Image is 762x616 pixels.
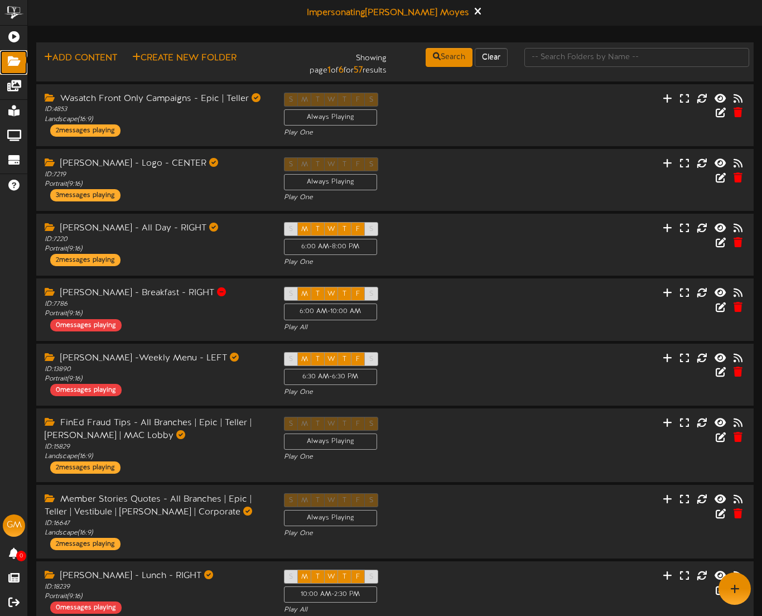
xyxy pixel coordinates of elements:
[45,157,267,170] div: [PERSON_NAME] - Logo - CENTER
[45,352,267,365] div: [PERSON_NAME] -Weekly Menu - LEFT
[45,222,267,235] div: [PERSON_NAME] - All Day - RIGHT
[284,586,377,603] div: 10:00 AM - 2:30 PM
[339,65,344,75] strong: 6
[45,417,267,442] div: FinEd Fraud Tips - All Branches | Epic | Teller | [PERSON_NAME] | MAC Lobby
[45,365,267,384] div: ID: 13890 Portrait ( 9:16 )
[327,355,335,363] span: W
[327,290,335,298] span: W
[284,109,377,126] div: Always Playing
[369,573,373,581] span: S
[343,290,346,298] span: T
[289,573,293,581] span: S
[45,105,267,124] div: ID: 4853 Landscape ( 16:9 )
[301,355,308,363] span: M
[316,290,320,298] span: T
[274,47,395,77] div: Showing page of for results
[284,510,377,526] div: Always Playing
[356,355,360,363] span: F
[45,287,267,300] div: [PERSON_NAME] - Breakfast - RIGHT
[289,355,293,363] span: S
[45,493,267,519] div: Member Stories Quotes - All Branches | Epic | Teller | Vestibule | [PERSON_NAME] | Corporate
[50,538,120,550] div: 2 messages playing
[301,573,308,581] span: M
[524,48,749,67] input: -- Search Folders by Name --
[289,290,293,298] span: S
[41,51,120,65] button: Add Content
[284,605,507,615] div: Play All
[354,65,363,75] strong: 57
[50,319,122,331] div: 0 messages playing
[50,601,122,614] div: 0 messages playing
[356,225,360,233] span: F
[343,573,346,581] span: T
[301,290,308,298] span: M
[45,93,267,105] div: Wasatch Front Only Campaigns - Epic | Teller
[327,225,335,233] span: W
[50,124,120,137] div: 2 messages playing
[284,174,377,190] div: Always Playing
[475,48,508,67] button: Clear
[327,65,331,75] strong: 1
[369,225,373,233] span: S
[45,235,267,254] div: ID: 7220 Portrait ( 9:16 )
[426,48,472,67] button: Search
[284,193,507,203] div: Play One
[289,225,293,233] span: S
[356,290,360,298] span: F
[50,384,122,396] div: 0 messages playing
[284,369,377,385] div: 6:30 AM - 6:30 PM
[284,388,507,397] div: Play One
[129,51,240,65] button: Create New Folder
[284,239,377,255] div: 6:00 AM - 8:00 PM
[284,128,507,138] div: Play One
[316,355,320,363] span: T
[45,170,267,189] div: ID: 7219 Portrait ( 9:16 )
[45,300,267,319] div: ID: 7786 Portrait ( 9:16 )
[284,453,507,462] div: Play One
[327,573,335,581] span: W
[356,573,360,581] span: F
[284,434,377,450] div: Always Playing
[284,323,507,333] div: Play All
[45,570,267,583] div: [PERSON_NAME] - Lunch - RIGHT
[45,583,267,601] div: ID: 18239 Portrait ( 9:16 )
[369,290,373,298] span: S
[343,225,346,233] span: T
[284,304,377,320] div: 6:00 AM - 10:00 AM
[316,225,320,233] span: T
[3,514,25,537] div: GM
[343,355,346,363] span: T
[50,461,120,474] div: 2 messages playing
[316,573,320,581] span: T
[301,225,308,233] span: M
[50,254,120,266] div: 2 messages playing
[45,442,267,461] div: ID: 15829 Landscape ( 16:9 )
[45,519,267,538] div: ID: 16647 Landscape ( 16:9 )
[284,258,507,267] div: Play One
[284,529,507,538] div: Play One
[369,355,373,363] span: S
[16,551,26,561] span: 0
[50,189,120,201] div: 3 messages playing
